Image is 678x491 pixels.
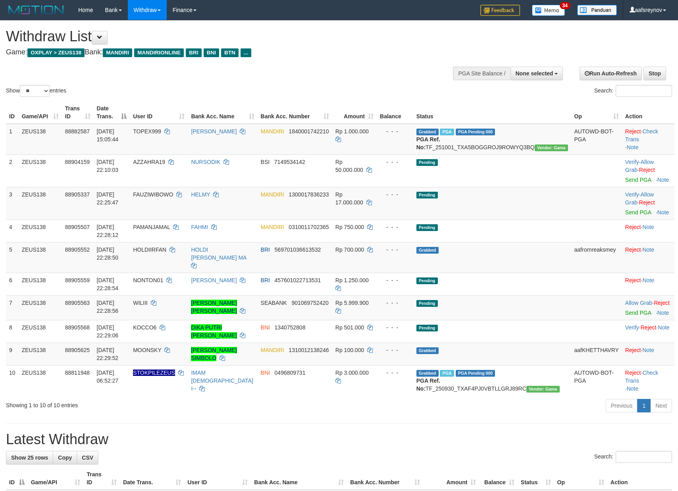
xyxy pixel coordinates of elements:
td: ZEUS138 [19,295,62,320]
span: BNI [204,48,219,57]
span: MANDIRI [261,224,284,230]
a: Allow Grab [625,159,654,173]
select: Showentries [20,85,50,97]
span: Marked by aafnoeunsreypich [440,129,454,135]
a: [PERSON_NAME] SIMBOLO [191,347,237,361]
a: [PERSON_NAME] [191,128,237,135]
span: [DATE] 22:28:54 [97,277,119,291]
div: - - - [380,223,410,231]
a: Note [658,324,670,331]
span: Grabbed [416,129,439,135]
div: - - - [380,246,410,254]
span: [DATE] 15:05:44 [97,128,119,142]
th: Date Trans.: activate to sort column descending [94,101,130,124]
td: · [622,242,674,273]
button: None selected [510,67,563,80]
th: Trans ID: activate to sort column ascending [83,467,119,490]
a: Next [650,399,672,412]
span: BSI [261,159,270,165]
span: · [625,300,654,306]
span: Copy 457601022713531 to clipboard [275,277,321,283]
span: 88882587 [65,128,90,135]
th: User ID: activate to sort column ascending [184,467,251,490]
td: · [622,273,674,295]
a: Reject [625,246,641,253]
a: Reject [641,324,657,331]
td: ZEUS138 [19,343,62,365]
th: Balance: activate to sort column ascending [479,467,517,490]
span: WILIII [133,300,148,306]
span: Pending [416,159,438,166]
h4: Game: Bank: [6,48,444,56]
span: [DATE] 06:52:27 [97,370,119,384]
td: aafKHETTHAVRY [571,343,622,365]
span: Grabbed [416,347,439,354]
a: Send PGA [625,177,651,183]
span: CSV [82,454,93,461]
span: Copy 901069752420 to clipboard [291,300,328,306]
th: Trans ID: activate to sort column ascending [62,101,94,124]
span: Copy 0496809731 to clipboard [275,370,306,376]
span: Copy 1340752808 to clipboard [275,324,306,331]
a: CSV [77,451,98,464]
th: Bank Acc. Number: activate to sort column ascending [347,467,423,490]
a: Verify [625,191,639,198]
span: MANDIRI [261,128,284,135]
td: · · [622,320,674,343]
h1: Withdraw List [6,29,444,44]
span: 88905552 [65,246,90,253]
a: Reject [625,370,641,376]
span: Pending [416,277,438,284]
span: Copy [58,454,72,461]
span: Pending [416,224,438,231]
span: BRI [186,48,201,57]
label: Show entries [6,85,66,97]
label: Search: [594,451,672,463]
td: 4 [6,220,19,242]
span: Show 25 rows [11,454,48,461]
th: Date Trans.: activate to sort column ascending [120,467,184,490]
div: - - - [380,191,410,198]
a: Verify [625,324,639,331]
span: KOCCO6 [133,324,156,331]
td: ZEUS138 [19,124,62,155]
a: Note [657,310,669,316]
a: Reject [625,128,641,135]
th: Bank Acc. Name: activate to sort column ascending [188,101,257,124]
span: Rp 100.000 [335,347,364,353]
a: Stop [643,67,666,80]
span: BRI [261,277,270,283]
th: ID: activate to sort column descending [6,467,28,490]
span: Copy 1840001742210 to clipboard [289,128,329,135]
td: · · [622,365,674,396]
a: Allow Grab [625,300,652,306]
th: Op: activate to sort column ascending [571,101,622,124]
a: Note [642,347,654,353]
a: Show 25 rows [6,451,53,464]
span: PAMANJAMAL [133,224,170,230]
div: PGA Site Balance / [453,67,510,80]
span: MANDIRIONLINE [134,48,184,57]
span: 88905337 [65,191,90,198]
span: · [625,191,654,206]
span: Copy 0310011702365 to clipboard [289,224,329,230]
a: Verify [625,159,639,165]
span: Rp 17.000.000 [335,191,363,206]
td: 7 [6,295,19,320]
span: TOPEX999 [133,128,161,135]
img: Feedback.jpg [480,5,520,16]
span: 34 [560,2,570,9]
label: Search: [594,85,672,97]
span: Rp 1.000.000 [335,128,369,135]
span: Rp 5.999.900 [335,300,369,306]
td: ZEUS138 [19,220,62,242]
a: FAHMI [191,224,208,230]
td: 8 [6,320,19,343]
span: [DATE] 22:29:06 [97,324,119,339]
a: Copy [53,451,77,464]
td: AUTOWD-BOT-PGA [571,124,622,155]
a: DIKA PUTRI [PERSON_NAME] [191,324,237,339]
th: User ID: activate to sort column ascending [130,101,188,124]
span: BNI [261,324,270,331]
a: Allow Grab [625,191,654,206]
